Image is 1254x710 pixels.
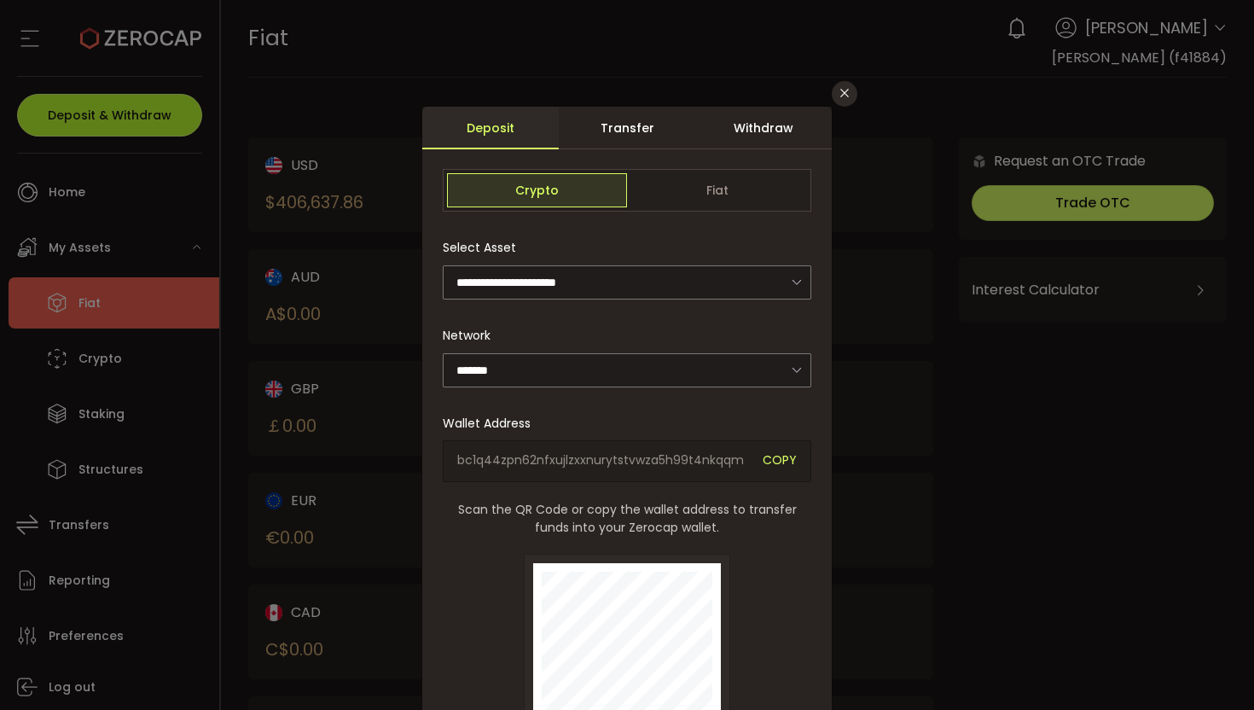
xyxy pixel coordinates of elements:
span: COPY [763,451,797,471]
iframe: Chat Widget [872,27,1254,710]
span: Crypto [447,173,627,207]
span: Scan the QR Code or copy the wallet address to transfer funds into your Zerocap wallet. [443,501,811,537]
span: bc1q44zpn62nfxujlzxxnurytstvwza5h99t4nkqqm [457,451,750,471]
label: Wallet Address [443,415,541,432]
label: Select Asset [443,239,526,256]
div: Transfer [559,107,695,149]
label: Network [443,327,501,344]
div: Deposit [422,107,559,149]
div: Withdraw [695,107,832,149]
span: Fiat [627,173,807,207]
button: Close [832,81,857,107]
